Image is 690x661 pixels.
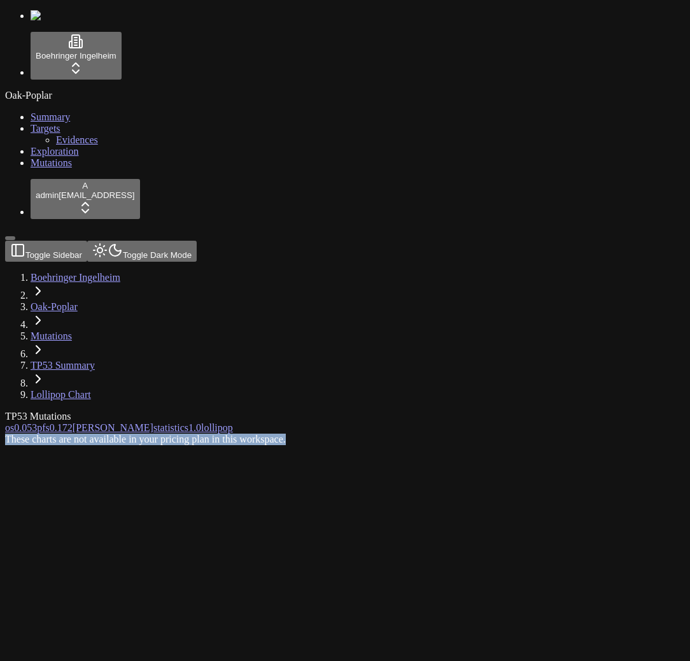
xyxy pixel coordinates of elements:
[5,411,563,422] div: TP53 Mutations
[153,422,201,433] a: statistics1.0
[5,422,14,433] span: os
[31,32,122,80] button: Boehringer Ingelheim
[31,272,120,283] a: Boehringer Ingelheim
[36,51,116,60] span: Boehringer Ingelheim
[31,123,60,134] a: Targets
[5,434,563,445] div: These charts are not available in your pricing plan in this workspace.
[25,250,82,260] span: Toggle Sidebar
[31,360,95,371] a: TP53 Summary
[36,190,59,200] span: admin
[31,10,80,22] img: Numenos
[56,134,98,145] a: Evidences
[37,422,50,433] span: pfs
[5,241,87,262] button: Toggle Sidebar
[14,422,37,433] span: 0.053
[5,272,563,401] nav: breadcrumb
[31,330,72,341] a: Mutations
[201,422,233,433] span: lollipop
[31,146,79,157] a: Exploration
[5,422,37,433] a: os0.053
[31,389,91,400] a: Lollipop Chart
[31,111,70,122] a: Summary
[87,241,197,262] button: Toggle Dark Mode
[73,422,153,433] span: [PERSON_NAME]
[82,181,88,190] span: A
[50,422,73,433] span: 0.172
[31,179,140,219] button: Aadmin[EMAIL_ADDRESS]
[153,422,188,433] span: statistics
[31,157,72,168] a: Mutations
[37,422,73,433] a: pfs0.172
[59,190,134,200] span: [EMAIL_ADDRESS]
[5,90,685,101] div: Oak-Poplar
[5,236,15,240] button: Toggle Sidebar
[31,301,78,312] a: Oak-Poplar
[123,250,192,260] span: Toggle Dark Mode
[188,422,201,433] span: 1.0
